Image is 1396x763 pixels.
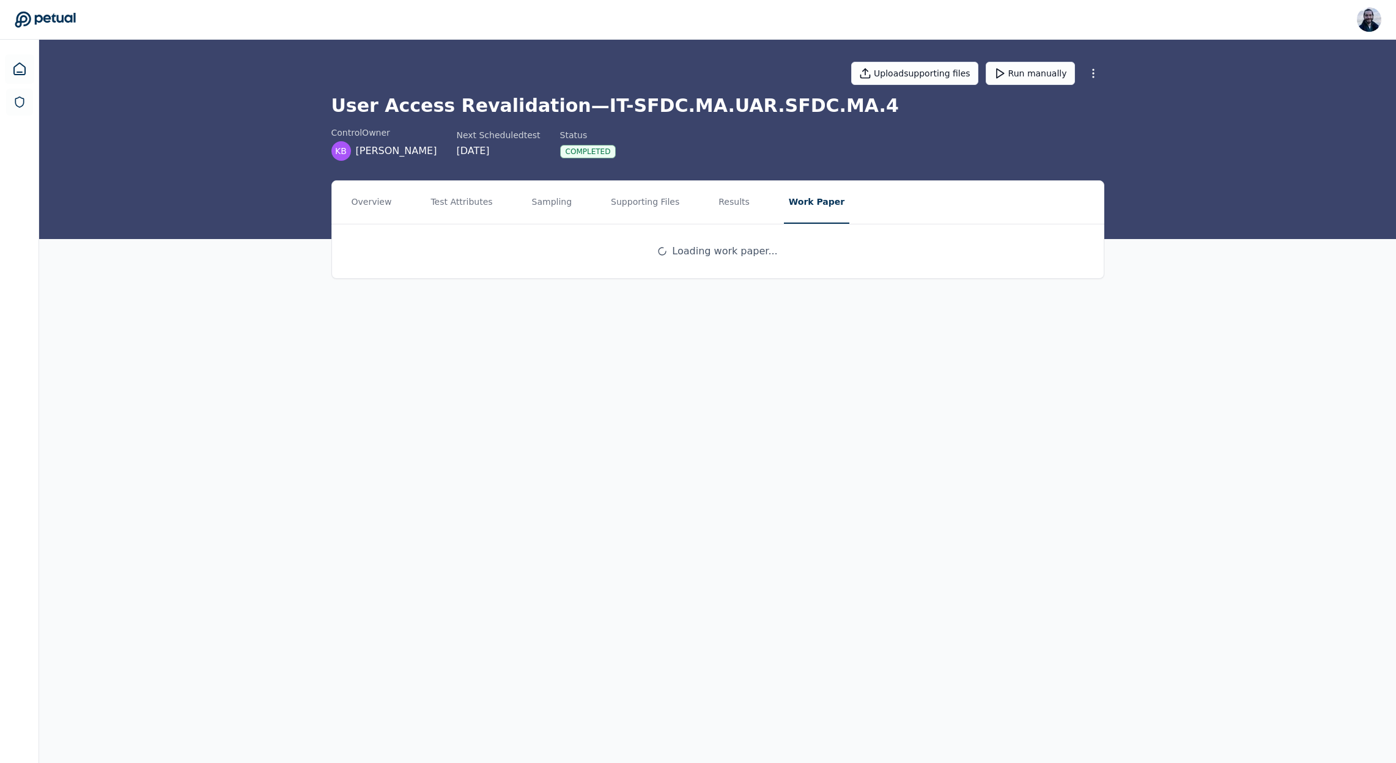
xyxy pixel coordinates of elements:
[986,62,1075,85] button: Run manually
[456,144,540,158] div: [DATE]
[6,89,33,116] a: SOC 1 Reports
[331,95,1104,117] h1: User Access Revalidation — IT-SFDC.MA.UAR.SFDC.MA.4
[335,145,347,157] span: KB
[560,129,616,141] div: Status
[1082,62,1104,84] button: More Options
[527,181,577,224] button: Sampling
[606,181,684,224] button: Supporting Files
[784,181,849,224] button: Work Paper
[331,127,437,139] div: control Owner
[347,181,397,224] button: Overview
[5,54,34,84] a: Dashboard
[657,244,777,259] div: Loading work paper...
[1357,7,1381,32] img: Roberto Fernandez
[15,11,76,28] a: Go to Dashboard
[356,144,437,158] span: [PERSON_NAME]
[851,62,978,85] button: Uploadsupporting files
[714,181,755,224] button: Results
[560,145,616,158] div: Completed
[332,181,1104,224] nav: Tabs
[426,181,497,224] button: Test Attributes
[456,129,540,141] div: Next Scheduled test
